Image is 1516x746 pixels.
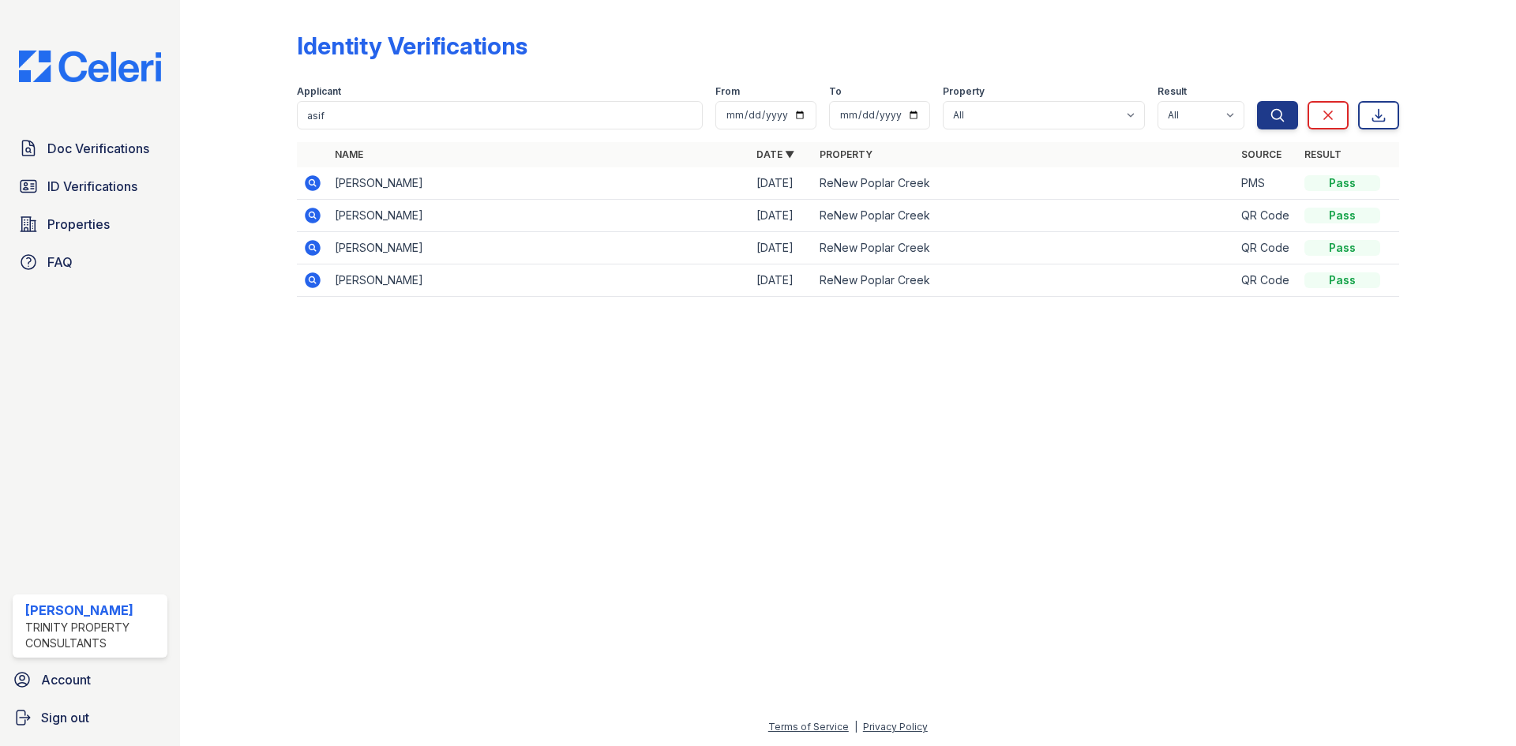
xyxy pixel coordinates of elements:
td: ReNew Poplar Creek [813,264,1235,297]
td: PMS [1235,167,1298,200]
td: ReNew Poplar Creek [813,167,1235,200]
label: Applicant [297,85,341,98]
a: Terms of Service [768,721,849,733]
div: Identity Verifications [297,32,527,60]
span: Account [41,670,91,689]
span: Doc Verifications [47,139,149,158]
a: Result [1304,148,1342,160]
td: QR Code [1235,232,1298,264]
label: Property [943,85,985,98]
td: [PERSON_NAME] [328,232,750,264]
div: Pass [1304,175,1380,191]
td: QR Code [1235,200,1298,232]
td: [PERSON_NAME] [328,264,750,297]
div: [PERSON_NAME] [25,601,161,620]
span: Sign out [41,708,89,727]
span: FAQ [47,253,73,272]
a: Sign out [6,702,174,733]
a: Date ▼ [756,148,794,160]
a: Doc Verifications [13,133,167,164]
input: Search by name or phone number [297,101,703,129]
td: ReNew Poplar Creek [813,200,1235,232]
label: Result [1158,85,1187,98]
label: To [829,85,842,98]
td: QR Code [1235,264,1298,297]
td: [PERSON_NAME] [328,200,750,232]
label: From [715,85,740,98]
td: ReNew Poplar Creek [813,232,1235,264]
td: [DATE] [750,232,813,264]
div: Pass [1304,240,1380,256]
a: Account [6,664,174,695]
div: | [854,721,857,733]
a: Name [335,148,363,160]
a: Property [820,148,872,160]
td: [DATE] [750,200,813,232]
span: ID Verifications [47,177,137,196]
a: FAQ [13,246,167,278]
img: CE_Logo_Blue-a8612792a0a2168367f1c8372b55b34899dd931a85d93a1a3d3e32e68fde9ad4.png [6,51,174,82]
a: ID Verifications [13,171,167,202]
div: Pass [1304,208,1380,223]
td: [DATE] [750,264,813,297]
span: Properties [47,215,110,234]
a: Properties [13,208,167,240]
td: [PERSON_NAME] [328,167,750,200]
a: Privacy Policy [863,721,928,733]
a: Source [1241,148,1281,160]
td: [DATE] [750,167,813,200]
div: Trinity Property Consultants [25,620,161,651]
div: Pass [1304,272,1380,288]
